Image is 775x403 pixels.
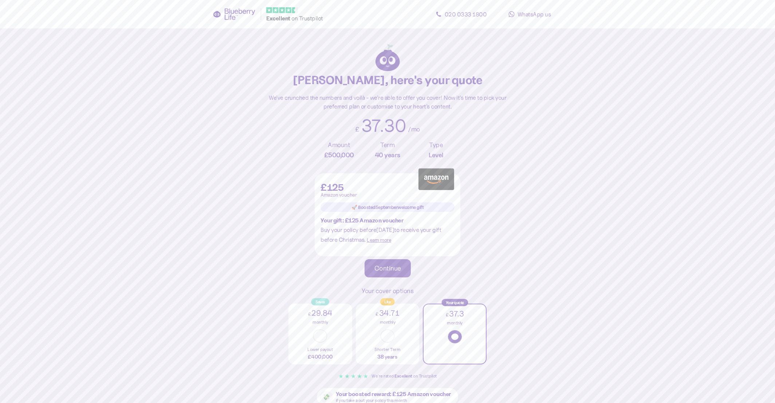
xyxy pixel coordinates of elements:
[328,140,350,150] div: Amount
[365,259,411,277] button: Continue
[367,237,391,243] span: Learn more
[324,150,354,160] div: £ 500,000
[288,307,352,319] div: 29.84
[315,299,325,305] span: Saver
[291,15,323,22] span: on Trustpilot
[361,117,406,134] div: 37.30
[497,7,562,21] a: WhatsApp us
[371,373,437,380] div: We're rated on Trustpilot
[288,346,352,353] div: Lower payout
[429,140,443,150] div: Type
[356,307,420,319] div: 34.71
[320,183,343,192] span: £125
[446,312,449,317] span: £
[518,11,551,18] span: WhatsApp us
[356,319,420,326] div: monthly
[336,391,451,397] span: Your boosted reward: £125 Amazon voucher
[320,192,357,197] span: Amazon voucher
[418,168,455,190] img: Amazon
[424,308,486,320] div: 37.3
[375,311,378,317] span: £
[288,353,352,361] div: £400,000
[408,125,420,134] div: /mo
[445,11,487,18] span: 020 0333 1800
[336,398,407,403] span: if you take a out your policy this month
[429,150,444,160] div: Level
[320,217,455,224] div: Your gift: £125 Amazon voucher
[323,394,330,400] span: 💸
[320,226,441,243] span: Buy your policy before [DATE] to receive your gift before Christmas.
[264,93,511,111] div: We've crunched the numbers and voilà - we're able to offer you cover! Now it's time to pick your ...
[384,299,390,305] span: Lite
[362,286,413,296] div: Your cover options
[424,320,486,327] div: monthly
[293,71,482,90] div: [PERSON_NAME] , here's your quote
[375,43,400,71] img: h-logo
[380,140,394,150] div: Term
[446,299,464,306] span: Your quote
[374,265,401,272] div: Continue
[355,125,359,134] div: £
[356,353,420,361] div: 38 years
[428,7,494,21] a: 020 0333 1800
[338,372,368,381] div: ★ ★ ★ ★ ★
[356,346,420,353] div: Shorter Term
[266,15,291,22] span: Excellent ️
[308,311,311,317] span: £
[394,373,412,379] span: Excellent
[288,319,352,326] div: monthly
[375,150,400,160] div: 40 years
[351,203,424,212] span: 🚀 Boosted September welcome gift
